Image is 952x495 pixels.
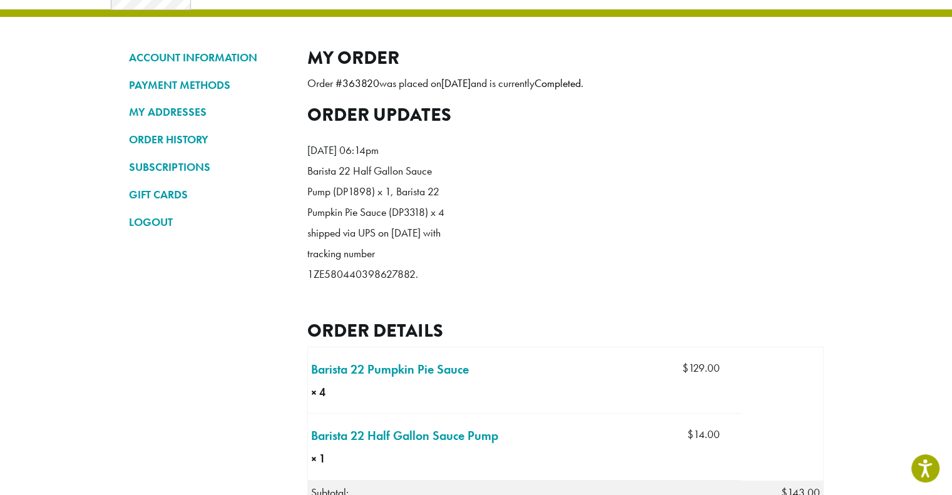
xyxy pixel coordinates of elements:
strong: × 1 [311,451,374,467]
span: $ [687,427,694,441]
mark: 363820 [342,76,379,90]
mark: Completed [535,76,581,90]
bdi: 14.00 [687,427,720,441]
h2: Order details [307,320,824,342]
h2: My Order [307,47,824,69]
mark: [DATE] [441,76,471,90]
a: GIFT CARDS [129,184,289,205]
p: Order # was placed on and is currently . [307,73,824,94]
a: ORDER HISTORY [129,129,289,150]
p: Barista 22 Half Gallon Sauce Pump (DP1898) x 1, Barista 22 Pumpkin Pie Sauce (DP3318) x 4 shipped... [307,161,451,285]
a: PAYMENT METHODS [129,74,289,96]
a: SUBSCRIPTIONS [129,156,289,178]
a: Barista 22 Half Gallon Sauce Pump [311,426,498,445]
p: [DATE] 06:14pm [307,140,451,161]
strong: × 4 [311,384,366,401]
h2: Order updates [307,104,824,126]
a: Barista 22 Pumpkin Pie Sauce [311,360,469,379]
a: MY ADDRESSES [129,101,289,123]
span: $ [682,361,688,375]
a: LOGOUT [129,212,289,233]
bdi: 129.00 [682,361,720,375]
a: ACCOUNT INFORMATION [129,47,289,68]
